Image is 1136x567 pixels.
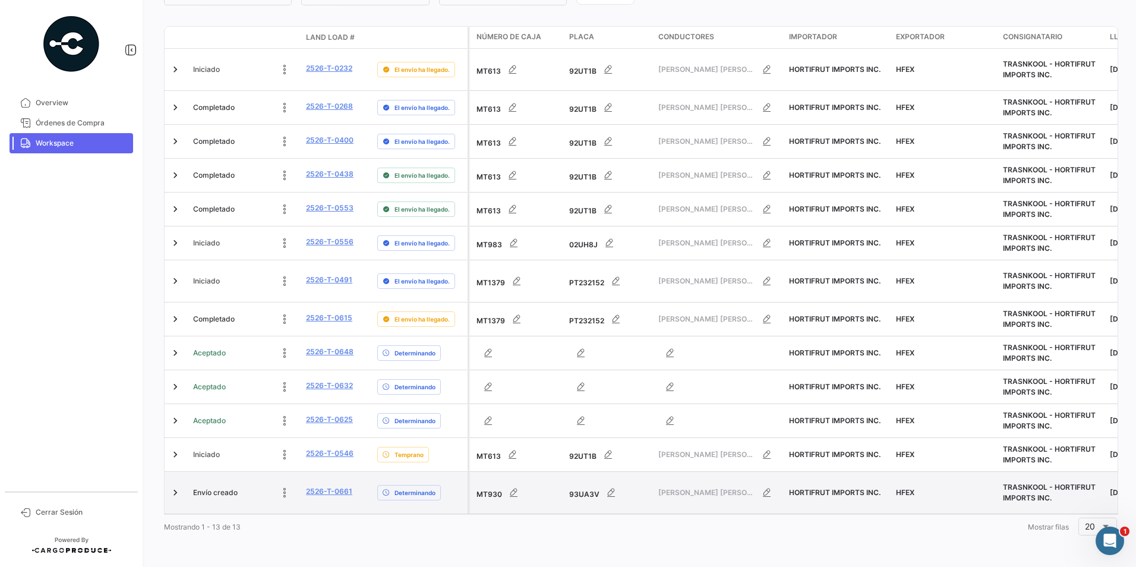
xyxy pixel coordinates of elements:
[1003,59,1096,79] span: TRASNKOOL - HORTIFRUT IMPORTS INC.
[896,314,914,323] span: HFEX
[658,102,755,113] span: [PERSON_NAME] [PERSON_NAME] [PERSON_NAME]
[789,65,881,74] span: HORTIFRUT IMPORTS INC.
[306,203,354,213] a: 2526-T-0553
[477,130,560,153] div: MT613
[1003,411,1096,430] span: TRASNKOOL - HORTIFRUT IMPORTS INC.
[193,276,220,286] span: Iniciado
[569,96,649,119] div: 92UT1B
[1085,521,1095,531] span: 20
[169,449,181,461] a: Expand/Collapse Row
[193,487,238,498] span: Envío creado
[395,238,450,248] span: El envío ha llegado.
[896,31,945,42] span: Exportador
[301,27,373,48] datatable-header-cell: Land Load #
[395,65,450,74] span: El envío ha llegado.
[477,269,560,293] div: MT1379
[169,169,181,181] a: Expand/Collapse Row
[998,27,1105,48] datatable-header-cell: Consignatario
[789,276,881,285] span: HORTIFRUT IMPORTS INC.
[569,58,649,81] div: 92UT1B
[306,414,353,425] a: 2526-T-0625
[658,170,755,181] span: [PERSON_NAME] [PERSON_NAME]
[789,31,837,42] span: Importador
[395,137,450,146] span: El envío ha llegado.
[36,138,128,149] span: Workspace
[169,381,181,393] a: Expand/Collapse Row
[395,450,424,459] span: Temprano
[658,204,755,215] span: [PERSON_NAME] [PERSON_NAME]
[1003,271,1096,291] span: TRASNKOOL - HORTIFRUT IMPORTS INC.
[193,204,235,215] span: Completado
[477,163,560,187] div: MT613
[193,64,220,75] span: Iniciado
[193,102,235,113] span: Completado
[658,449,755,460] span: [PERSON_NAME] [PERSON_NAME] [PERSON_NAME]
[306,380,353,391] a: 2526-T-0632
[789,171,881,179] span: HORTIFRUT IMPORTS INC.
[373,33,468,42] datatable-header-cell: Delay Status
[658,314,755,325] span: [PERSON_NAME] [PERSON_NAME]
[193,314,235,325] span: Completado
[193,170,235,181] span: Completado
[654,27,784,48] datatable-header-cell: Conductores
[395,314,450,324] span: El envío ha llegado.
[477,231,560,255] div: MT983
[395,276,450,286] span: El envío ha llegado.
[193,382,226,392] span: Aceptado
[896,416,914,425] span: HFEX
[569,307,649,331] div: PT232152
[395,348,436,358] span: Determinando
[896,450,914,459] span: HFEX
[1028,522,1069,531] span: Mostrar filas
[569,130,649,153] div: 92UT1B
[564,27,654,48] datatable-header-cell: Placa
[36,507,128,518] span: Cerrar Sesión
[193,238,220,248] span: Iniciado
[658,487,755,498] span: [PERSON_NAME] [PERSON_NAME]
[789,137,881,146] span: HORTIFRUT IMPORTS INC.
[193,136,235,147] span: Completado
[193,449,220,460] span: Iniciado
[164,522,241,531] span: Mostrando 1 - 13 de 13
[1003,31,1062,42] span: Consignatario
[395,103,450,112] span: El envío ha llegado.
[169,64,181,75] a: Expand/Collapse Row
[896,137,914,146] span: HFEX
[1003,377,1096,396] span: TRASNKOOL - HORTIFRUT IMPORTS INC.
[658,276,755,286] span: [PERSON_NAME] [PERSON_NAME] [PERSON_NAME]
[789,238,881,247] span: HORTIFRUT IMPORTS INC.
[658,64,755,75] span: [PERSON_NAME] [PERSON_NAME] [PERSON_NAME]
[42,14,101,74] img: powered-by.png
[658,31,714,42] span: Conductores
[188,33,301,42] datatable-header-cell: Estado
[789,103,881,112] span: HORTIFRUT IMPORTS INC.
[169,102,181,114] a: Expand/Collapse Row
[36,97,128,108] span: Overview
[169,415,181,427] a: Expand/Collapse Row
[10,113,133,133] a: Órdenes de Compra
[789,382,881,391] span: HORTIFRUT IMPORTS INC.
[306,237,354,247] a: 2526-T-0556
[169,203,181,215] a: Expand/Collapse Row
[1003,445,1096,464] span: TRASNKOOL - HORTIFRUT IMPORTS INC.
[193,348,226,358] span: Aceptado
[896,171,914,179] span: HFEX
[10,93,133,113] a: Overview
[469,27,564,48] datatable-header-cell: Número de Caja
[306,313,352,323] a: 2526-T-0615
[896,348,914,357] span: HFEX
[306,448,354,459] a: 2526-T-0546
[477,443,560,467] div: MT613
[1003,343,1096,363] span: TRASNKOOL - HORTIFRUT IMPORTS INC.
[569,163,649,187] div: 92UT1B
[477,58,560,81] div: MT613
[395,416,436,426] span: Determinando
[789,450,881,459] span: HORTIFRUT IMPORTS INC.
[169,487,181,499] a: Expand/Collapse Row
[784,27,891,48] datatable-header-cell: Importador
[1003,97,1096,117] span: TRASNKOOL - HORTIFRUT IMPORTS INC.
[169,347,181,359] a: Expand/Collapse Row
[193,415,226,426] span: Aceptado
[477,197,560,221] div: MT613
[1003,165,1096,185] span: TRASNKOOL - HORTIFRUT IMPORTS INC.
